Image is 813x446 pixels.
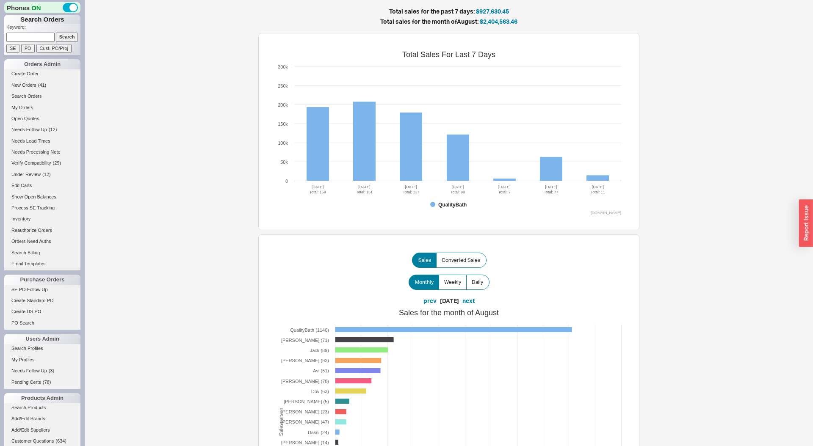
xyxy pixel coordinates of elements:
[4,378,80,387] a: Pending Certs(78)
[56,33,78,41] input: Search
[440,297,459,305] div: [DATE]
[452,185,464,189] tspan: [DATE]
[415,279,434,286] span: Monthly
[356,190,373,194] tspan: Total: 151
[498,185,510,189] tspan: [DATE]
[4,248,80,257] a: Search Billing
[4,344,80,353] a: Search Profiles
[278,83,288,88] text: 250k
[399,308,499,317] tspan: Sales for the month of August
[278,102,288,107] text: 200k
[4,204,80,212] a: Process SE Tracking
[4,393,80,403] div: Products Admin
[402,50,495,59] tspan: Total Sales For Last 7 Days
[4,148,80,157] a: Needs Processing Note
[438,202,467,208] tspan: QualityBath
[49,368,54,373] span: ( 3 )
[281,440,329,445] tspan: [PERSON_NAME] (14)
[4,319,80,328] a: PO Search
[442,257,480,264] span: Converted Sales
[4,414,80,423] a: Add/Edit Brands
[55,438,66,443] span: ( 634 )
[4,334,80,344] div: Users Admin
[38,83,47,88] span: ( 41 )
[281,358,329,363] tspan: [PERSON_NAME] (93)
[4,125,80,134] a: Needs Follow Up(12)
[462,297,475,305] button: next
[281,379,329,384] tspan: [PERSON_NAME] (78)
[182,19,716,25] h5: Total sales for the month of August :
[591,190,605,194] tspan: Total: 11
[313,368,329,373] tspan: Avi (51)
[278,407,284,436] tspan: Salesperson
[405,185,417,189] tspan: [DATE]
[11,127,47,132] span: Needs Follow Up
[4,2,80,13] div: Phones
[545,185,557,189] tspan: [DATE]
[444,279,461,286] span: Weekly
[498,190,511,194] tspan: Total: 7
[4,92,80,101] a: Search Orders
[4,137,80,146] a: Needs Lead Times
[11,438,54,443] span: Customer Questions
[451,190,465,194] tspan: Total: 99
[4,403,80,412] a: Search Products
[4,355,80,364] a: My Profiles
[31,3,41,12] span: ON
[280,160,288,165] text: 50k
[278,64,288,69] text: 300k
[11,368,47,373] span: Needs Follow Up
[310,348,329,353] tspan: Jack (89)
[544,190,559,194] tspan: Total: 77
[358,185,370,189] tspan: [DATE]
[418,257,431,264] span: Sales
[4,15,80,24] h1: Search Orders
[311,389,329,394] tspan: Dov (63)
[6,24,80,33] p: Keyword:
[281,409,329,414] tspan: [PERSON_NAME] (23)
[11,160,51,165] span: Verify Compatibility
[284,399,329,404] tspan: [PERSON_NAME] (5)
[4,226,80,235] a: Reauthorize Orders
[4,307,80,316] a: Create DS PO
[11,83,36,88] span: New Orders
[480,18,517,25] span: $2,404,563.46
[53,160,61,165] span: ( 29 )
[4,296,80,305] a: Create Standard PO
[4,366,80,375] a: Needs Follow Up(3)
[4,285,80,294] a: SE PO Follow Up
[4,275,80,285] div: Purchase Orders
[312,185,324,189] tspan: [DATE]
[4,103,80,112] a: My Orders
[43,380,51,385] span: ( 78 )
[4,170,80,179] a: Under Review(12)
[21,44,35,53] input: PO
[403,190,419,194] tspan: Total: 137
[4,159,80,168] a: Verify Compatibility(29)
[281,338,329,343] tspan: [PERSON_NAME] (71)
[4,237,80,246] a: Orders Need Auths
[308,430,329,435] tspan: Dassi (24)
[182,8,716,14] h5: Total sales for the past 7 days:
[11,149,61,154] span: Needs Processing Note
[4,193,80,201] a: Show Open Balances
[4,259,80,268] a: Email Templates
[4,81,80,90] a: New Orders(41)
[36,44,72,53] input: Cust. PO/Proj
[278,140,288,146] text: 100k
[11,380,41,385] span: Pending Certs
[42,172,51,177] span: ( 12 )
[4,181,80,190] a: Edit Carts
[281,419,329,424] tspan: [PERSON_NAME] (47)
[6,44,19,53] input: SE
[423,297,437,305] button: prev
[11,205,55,210] span: Process SE Tracking
[285,179,288,184] text: 0
[290,328,329,333] tspan: QualityBath (1140)
[49,127,57,132] span: ( 12 )
[4,59,80,69] div: Orders Admin
[310,190,326,194] tspan: Total: 159
[476,8,509,15] span: $927,630.45
[592,185,604,189] tspan: [DATE]
[591,211,621,215] text: [DOMAIN_NAME]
